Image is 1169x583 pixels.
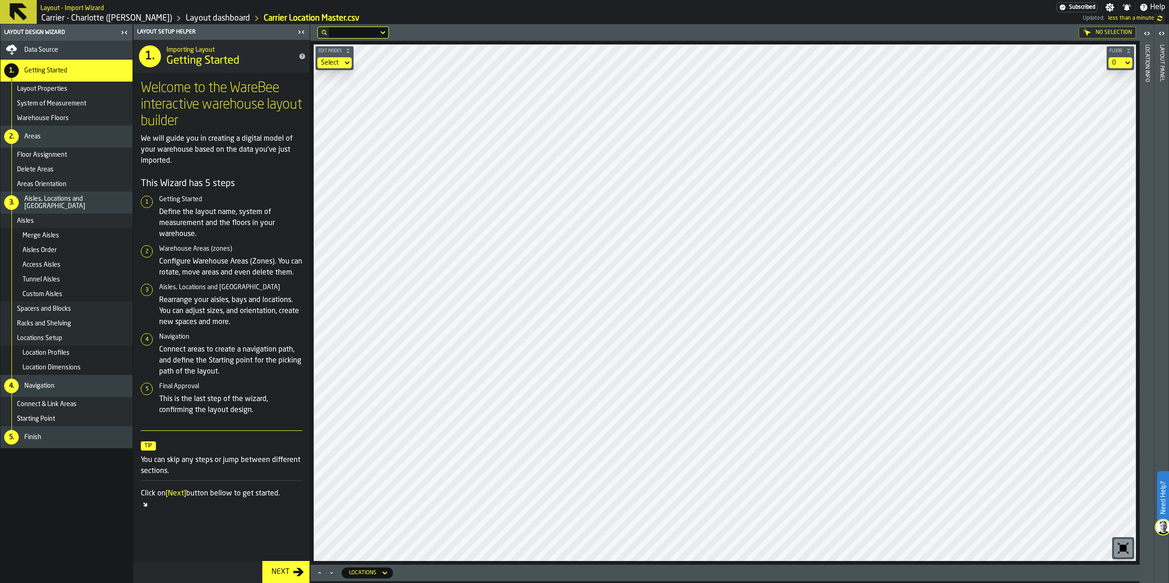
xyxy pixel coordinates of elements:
[0,287,133,302] li: menu Custom Aisles
[17,415,55,423] span: Starting Point
[0,258,133,272] li: menu Access Aisles
[159,344,302,377] p: Connect areas to create a navigation path, and define the Starting point for the picking path of ...
[321,30,327,35] div: hide filter
[118,27,131,38] label: button-toggle-Close me
[0,177,133,192] li: menu Areas Orientation
[1102,3,1118,12] label: button-toggle-Settings
[1158,472,1168,523] label: Need Help?
[17,401,77,408] span: Connect & Link Areas
[159,333,302,341] h6: Navigation
[166,44,288,54] h2: Sub Title
[1141,26,1153,43] label: button-toggle-Open
[159,207,302,240] p: Define the layout name, system of measurement and the floors in your warehouse.
[22,232,59,239] span: Merge Aisles
[0,162,133,177] li: menu Delete Areas
[0,360,133,375] li: menu Location Dimensions
[2,29,118,36] div: Layout Design Wizard
[1108,15,1154,22] span: 8/13/2025, 1:33:29 PM
[0,214,133,228] li: menu Aisles
[0,24,133,41] header: Layout Design Wizard
[159,295,302,328] p: Rearrange your aisles, bays and locations. You can adjust sizes, and orientation, create new spac...
[4,63,19,78] div: 1.
[24,434,41,441] span: Finish
[316,46,354,55] button: button-
[133,24,310,40] header: Layout Setup Helper
[24,195,129,210] span: Aisles, Locations and [GEOGRAPHIC_DATA]
[22,364,81,371] span: Location Dimensions
[295,27,308,38] label: button-toggle-Close me
[0,375,133,397] li: menu Navigation
[0,111,133,126] li: menu Warehouse Floors
[0,148,133,162] li: menu Floor Assignment
[0,302,133,316] li: menu Spacers and Blocks
[1057,2,1097,12] a: link-to-/wh/i/e074fb63-00ea-4531-a7c9-ea0a191b3e4f/settings/billing
[141,177,302,190] h4: This Wizard has 5 steps
[1155,26,1168,43] label: button-toggle-Open
[17,335,62,342] span: Locations Setup
[1079,27,1136,38] div: No Selection
[22,247,57,254] span: Aisles Order
[0,272,133,287] li: menu Tunnel Aisles
[22,276,60,283] span: Tunnel Aisles
[133,40,310,73] div: title-Getting Started
[264,13,360,23] a: link-to-/wh/i/e074fb63-00ea-4531-a7c9-ea0a191b3e4f/import/layout/4b12d1f7-3b8f-4099-912b-d3aa21e9...
[24,133,41,140] span: Areas
[262,561,310,583] button: button-Next
[314,568,325,577] button: Maximize
[1108,57,1132,68] div: DropdownMenuValue-default-floor
[1154,13,1165,24] label: button-toggle-undefined
[1119,3,1135,12] label: button-toggle-Notifications
[0,331,133,346] li: menu Locations Setup
[326,568,337,577] button: Minimize
[0,397,133,412] li: menu Connect & Link Areas
[0,243,133,258] li: menu Aisles Order
[141,80,302,130] h1: Welcome to the WareBee interactive warehouse layout builder
[4,430,19,445] div: 5.
[0,412,133,426] li: menu Starting Point
[321,59,339,66] div: DropdownMenuValue-none
[0,96,133,111] li: menu System of Measurement
[159,394,302,416] p: This is the last step of the wizard, confirming the layout design.
[1154,24,1169,583] header: Layout panel
[0,346,133,360] li: menu Location Profiles
[139,45,161,67] div: 1.
[24,46,58,54] span: Data Source
[159,383,302,390] h6: Final Approval
[1144,43,1150,581] div: Location Info
[141,455,302,477] p: You can skip any steps or jump between different sections.
[1107,46,1134,55] button: button-
[17,115,69,122] span: Warehouse Floors
[141,488,302,499] p: Click on button bellow to get started.
[17,166,54,173] span: Delete Areas
[24,382,55,390] span: Navigation
[166,54,239,68] span: Getting Started
[1140,24,1154,583] header: Location Info
[342,567,393,578] div: DropdownMenuValue-locations
[1112,59,1119,66] div: DropdownMenuValue-default-floor
[22,291,62,298] span: Custom Aisles
[0,228,133,243] li: menu Merge Aisles
[159,284,302,291] h6: Aisles, Locations and [GEOGRAPHIC_DATA]
[0,82,133,96] li: menu Layout Properties
[4,195,19,210] div: 3.
[1057,2,1097,12] div: Menu Subscription
[1158,43,1165,581] div: Layout panel
[1136,2,1169,13] label: button-toggle-Help
[17,151,67,159] span: Floor Assignment
[135,29,295,35] div: Layout Setup Helper
[159,196,302,203] h6: Getting Started
[17,217,34,225] span: Aisles
[159,256,302,278] p: Configure Warehouse Areas (Zones). You can rotate, move areas and even delete them.
[166,490,186,497] span: [Next]
[268,566,293,577] div: Next
[1112,537,1134,559] div: button-toolbar-undefined
[4,379,19,393] div: 4.
[317,57,352,68] div: DropdownMenuValue-none
[1116,541,1130,555] svg: Reset zoom and position
[0,126,133,148] li: menu Areas
[17,181,66,188] span: Areas Orientation
[0,316,133,331] li: menu Racks and Shelving
[349,570,377,576] div: DropdownMenuValue-locations
[22,261,61,269] span: Access Aisles
[17,100,86,107] span: System of Measurement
